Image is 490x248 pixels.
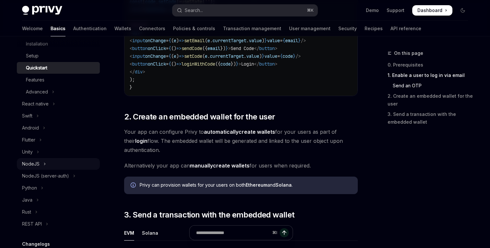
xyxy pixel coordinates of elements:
[205,53,207,59] span: e
[174,38,176,43] span: e
[26,64,47,72] div: Quickstart
[264,53,277,59] span: value
[166,38,169,43] span: =
[220,61,231,67] span: code
[280,53,283,59] span: {
[17,86,100,98] button: Toggle Advanced section
[51,21,65,36] a: Basics
[388,91,473,109] a: 2. Create an embedded wallet for the user
[190,162,213,169] strong: manually
[22,160,40,168] div: NodeJS
[17,110,100,122] button: Toggle Swift section
[249,38,262,43] span: value
[181,61,215,67] span: loginWithCode
[169,45,171,51] span: {
[176,61,181,67] span: =>
[226,45,228,51] span: }
[130,38,132,43] span: <
[148,45,166,51] span: onClick
[246,182,267,188] strong: Ethereum
[184,38,205,43] span: setEmail
[130,77,135,82] span: );
[22,208,31,216] div: Rust
[169,53,171,59] span: {
[205,38,207,43] span: (
[172,5,318,16] button: Open search
[22,196,32,204] div: Java
[207,53,210,59] span: .
[22,124,39,132] div: Android
[148,61,166,67] span: onClick
[179,38,184,43] span: =>
[298,38,301,43] span: }
[169,61,171,67] span: {
[275,182,292,188] strong: Solana
[388,60,473,70] a: 0. Prerequisites
[285,38,298,43] span: email
[213,38,246,43] span: currentTarget
[176,53,179,59] span: )
[17,62,100,74] a: Quickstart
[280,38,283,43] span: =
[293,53,296,59] span: }
[204,129,239,135] strong: automatically
[231,45,254,51] span: Send Code
[277,53,280,59] span: =
[259,45,275,51] span: button
[388,70,473,81] a: 1. Enable a user to log in via email
[391,21,421,36] a: API reference
[204,129,275,135] a: automaticallycreate wallets
[220,45,226,51] span: })
[17,50,100,62] a: Setup
[267,38,280,43] span: value
[124,161,358,170] span: Alternatively your app can for users when required.
[26,88,48,96] div: Advanced
[132,45,148,51] span: button
[22,184,37,192] div: Python
[388,81,473,91] a: Send an OTP
[173,21,215,36] a: Policies & controls
[246,38,249,43] span: .
[394,49,423,57] span: On this page
[262,38,264,43] span: )
[181,45,202,51] span: sendCode
[130,53,132,59] span: <
[166,53,169,59] span: =
[171,61,176,67] span: ()
[73,21,107,36] a: Authentication
[135,69,143,75] span: div
[338,21,357,36] a: Security
[130,45,132,51] span: <
[22,240,50,248] h5: Changelogs
[264,38,267,43] span: }
[275,45,277,51] span: >
[17,194,100,206] button: Toggle Java section
[417,7,442,14] span: Dashboard
[22,148,33,156] div: Unity
[132,53,145,59] span: input
[259,53,262,59] span: )
[132,38,145,43] span: input
[210,53,244,59] span: currentTarget
[289,21,331,36] a: User management
[307,8,314,13] span: ⌘ K
[236,61,239,67] span: }
[388,109,473,127] a: 3. Send a transaction with the embedded wallet
[196,226,270,240] input: Ask a question...
[185,6,203,14] div: Search...
[145,38,166,43] span: onChange
[171,45,176,51] span: ()
[301,38,306,43] span: />
[254,61,259,67] span: </
[166,61,169,67] span: =
[207,45,220,51] span: email
[179,53,184,59] span: =>
[244,53,246,59] span: .
[17,218,100,230] button: Toggle REST API section
[130,84,132,90] span: }
[22,136,35,144] div: Flutter
[223,21,281,36] a: Transaction management
[202,45,207,51] span: ({
[17,134,100,146] button: Toggle Flutter section
[143,69,145,75] span: >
